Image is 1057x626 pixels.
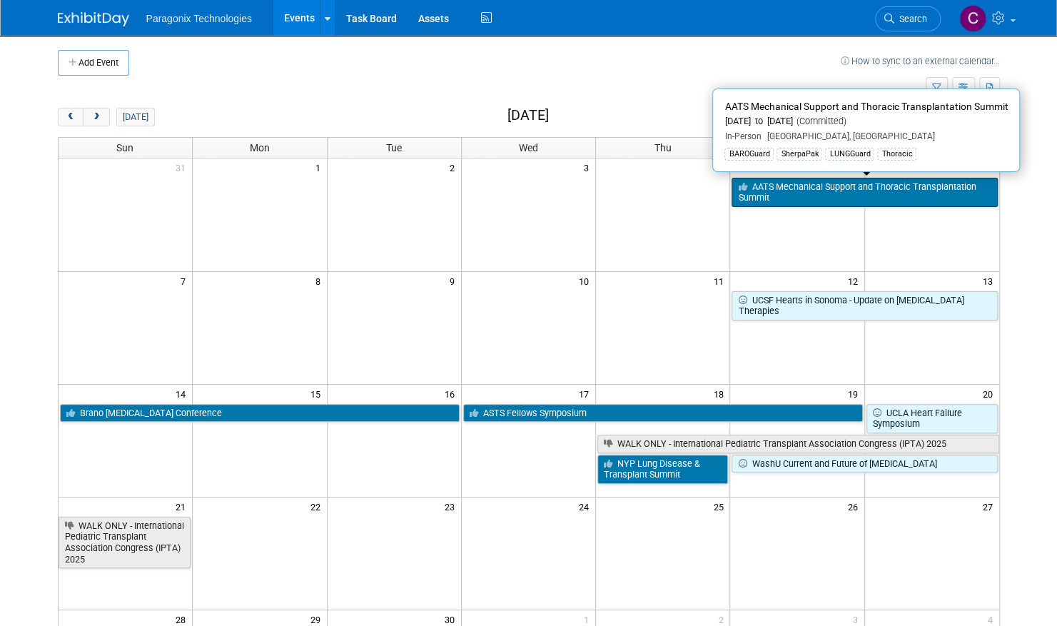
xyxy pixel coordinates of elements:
span: 23 [443,498,461,515]
img: ExhibitDay [58,12,129,26]
span: 27 [981,498,999,515]
span: 11 [712,272,729,290]
div: Thoracic [877,148,916,161]
span: 13 [981,272,999,290]
div: LUNGGuard [825,148,874,161]
span: [GEOGRAPHIC_DATA], [GEOGRAPHIC_DATA] [761,131,934,141]
div: [DATE] to [DATE] [724,116,1008,128]
span: Tue [386,142,402,153]
button: Add Event [58,50,129,76]
span: 18 [712,385,729,403]
span: 22 [309,498,327,515]
span: 2 [448,158,461,176]
span: 1 [314,158,327,176]
span: 24 [577,498,595,515]
a: AATS Mechanical Support and Thoracic Transplantation Summit [732,178,997,207]
h2: [DATE] [507,108,548,123]
span: Thu [654,142,672,153]
span: Wed [519,142,538,153]
div: SherpaPak [777,148,822,161]
a: WashU Current and Future of [MEDICAL_DATA] [732,455,997,473]
a: Brano [MEDICAL_DATA] Conference [60,404,460,423]
span: Search [894,14,927,24]
span: (Committed) [792,116,846,126]
span: 12 [846,272,864,290]
button: [DATE] [116,108,154,126]
a: UCSF Hearts in Sonoma - Update on [MEDICAL_DATA] Therapies [732,291,997,320]
span: 26 [846,498,864,515]
button: prev [58,108,84,126]
span: Mon [250,142,270,153]
span: 3 [582,158,595,176]
span: 7 [179,272,192,290]
a: ASTS Fellows Symposium [463,404,863,423]
a: Search [875,6,941,31]
span: 25 [712,498,729,515]
div: BAROGuard [724,148,774,161]
span: 31 [174,158,192,176]
span: 20 [981,385,999,403]
img: Corinne McNamara [959,5,986,32]
span: 15 [309,385,327,403]
span: Sun [116,142,133,153]
span: 16 [443,385,461,403]
span: 9 [448,272,461,290]
span: 14 [174,385,192,403]
button: next [84,108,110,126]
a: NYP Lung Disease & Transplant Summit [597,455,728,484]
a: WALK ONLY - International Pediatric Transplant Association Congress (IPTA) 2025 [597,435,998,453]
a: How to sync to an external calendar... [841,56,1000,66]
span: AATS Mechanical Support and Thoracic Transplantation Summit [724,101,1008,112]
span: Paragonix Technologies [146,13,252,24]
span: 21 [174,498,192,515]
span: 19 [846,385,864,403]
a: WALK ONLY - International Pediatric Transplant Association Congress (IPTA) 2025 [59,517,191,569]
span: 17 [577,385,595,403]
a: UCLA Heart Failure Symposium [866,404,998,433]
span: 10 [577,272,595,290]
span: In-Person [724,131,761,141]
span: 8 [314,272,327,290]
